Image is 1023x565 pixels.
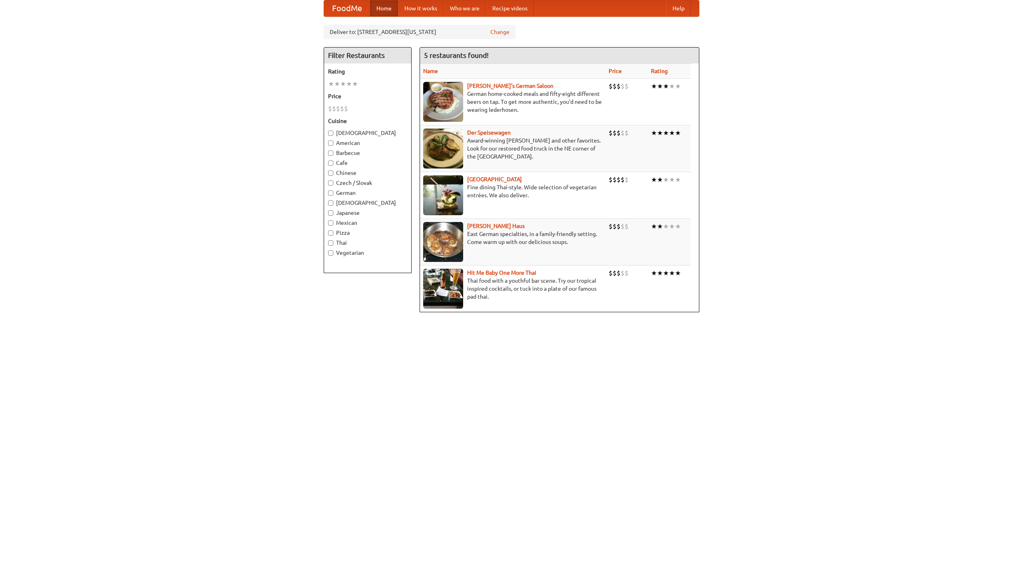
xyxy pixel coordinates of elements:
input: Cafe [328,161,333,166]
li: $ [613,82,617,91]
li: ★ [669,175,675,184]
a: Change [490,28,510,36]
p: Award-winning [PERSON_NAME] and other favorites. Look for our restored food truck in the NE corne... [423,137,602,161]
a: Hit Me Baby One More Thai [467,270,536,276]
img: kohlhaus.jpg [423,222,463,262]
a: Who we are [444,0,486,16]
a: Home [370,0,398,16]
li: $ [621,269,625,278]
li: $ [613,222,617,231]
li: $ [621,129,625,137]
li: $ [621,222,625,231]
a: Help [666,0,691,16]
a: Price [609,68,622,74]
li: $ [613,175,617,184]
p: German home-cooked meals and fifty-eight different beers on tap. To get more authentic, you'd nee... [423,90,602,114]
a: Name [423,68,438,74]
label: German [328,189,407,197]
label: Thai [328,239,407,247]
input: American [328,141,333,146]
label: Chinese [328,169,407,177]
li: $ [336,104,340,113]
li: $ [617,82,621,91]
h4: Filter Restaurants [324,48,411,63]
li: $ [609,269,613,278]
input: German [328,190,333,196]
input: Thai [328,240,333,246]
li: ★ [651,269,657,278]
li: $ [609,222,613,231]
a: [GEOGRAPHIC_DATA] [467,176,522,182]
li: ★ [669,222,675,231]
li: ★ [651,129,657,137]
li: ★ [675,175,681,184]
input: Vegetarian [328,250,333,256]
label: Barbecue [328,149,407,157]
li: ★ [352,79,358,88]
li: ★ [675,222,681,231]
li: $ [344,104,348,113]
div: Deliver to: [STREET_ADDRESS][US_STATE] [324,25,515,39]
p: Fine dining Thai-style. Wide selection of vegetarian entrées. We also deliver. [423,183,602,199]
li: ★ [657,82,663,91]
img: babythai.jpg [423,269,463,309]
li: $ [625,129,629,137]
label: [DEMOGRAPHIC_DATA] [328,199,407,207]
li: ★ [334,79,340,88]
li: ★ [663,269,669,278]
input: [DEMOGRAPHIC_DATA] [328,200,333,206]
li: $ [613,129,617,137]
a: Rating [651,68,668,74]
li: $ [609,175,613,184]
li: $ [625,175,629,184]
li: $ [621,82,625,91]
li: ★ [651,82,657,91]
label: American [328,139,407,147]
label: Pizza [328,229,407,237]
input: [DEMOGRAPHIC_DATA] [328,131,333,136]
li: $ [609,129,613,137]
li: $ [617,175,621,184]
li: ★ [669,129,675,137]
img: satay.jpg [423,175,463,215]
li: ★ [340,79,346,88]
li: $ [328,104,332,113]
a: Der Speisewagen [467,129,511,136]
h5: Price [328,92,407,100]
li: ★ [657,175,663,184]
label: [DEMOGRAPHIC_DATA] [328,129,407,137]
li: ★ [346,79,352,88]
input: Barbecue [328,151,333,156]
li: $ [625,269,629,278]
li: $ [617,269,621,278]
li: ★ [651,222,657,231]
li: ★ [669,269,675,278]
li: ★ [663,222,669,231]
input: Czech / Slovak [328,180,333,186]
li: $ [609,82,613,91]
p: East German specialties, in a family-friendly setting. Come warm up with our delicious soups. [423,230,602,246]
label: Vegetarian [328,249,407,257]
label: Mexican [328,219,407,227]
li: ★ [651,175,657,184]
li: $ [617,222,621,231]
a: FoodMe [324,0,370,16]
img: speisewagen.jpg [423,129,463,169]
li: ★ [663,175,669,184]
li: ★ [657,222,663,231]
li: ★ [657,129,663,137]
li: $ [617,129,621,137]
label: Cafe [328,159,407,167]
p: Thai food with a youthful bar scene. Try our tropical inspired cocktails, or tuck into a plate of... [423,277,602,301]
li: ★ [657,269,663,278]
li: $ [625,82,629,91]
a: [PERSON_NAME] Haus [467,223,525,229]
li: ★ [663,129,669,137]
input: Pizza [328,230,333,236]
li: $ [613,269,617,278]
li: ★ [675,82,681,91]
a: How it works [398,0,444,16]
